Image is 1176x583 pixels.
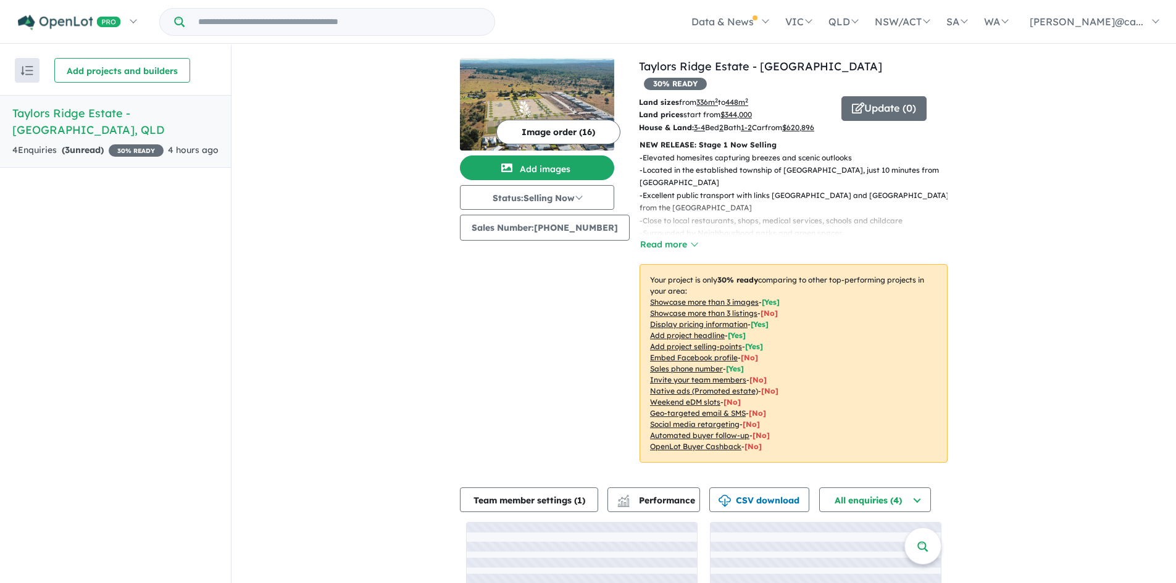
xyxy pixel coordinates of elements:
span: [No] [724,397,741,407]
button: Sales Number:[PHONE_NUMBER] [460,215,630,241]
p: Your project is only comparing to other top-performing projects in your area: - - - - - - - - - -... [640,264,948,463]
div: 4 Enquir ies [12,143,164,158]
span: 1 [577,495,582,506]
button: Image order (16) [496,120,620,144]
button: Update (0) [841,96,927,121]
span: [ No ] [749,375,767,384]
span: 30 % READY [109,144,164,157]
u: Social media retargeting [650,420,740,429]
b: Land sizes [639,97,679,107]
b: 30 % ready [717,275,758,284]
button: Add images [460,155,614,180]
u: 1-2 [741,123,752,132]
button: Team member settings (1) [460,487,598,512]
p: - Elevated homesites capturing breezes and scenic outlooks [640,152,957,164]
span: [No] [761,386,778,395]
img: Taylors Ridge Estate - Walloon [460,58,614,151]
u: Add project headline [650,331,725,340]
span: [ Yes ] [751,320,769,329]
span: [No] [743,420,760,429]
img: sort.svg [21,66,33,75]
sup: 2 [745,97,748,104]
button: Status:Selling Now [460,185,614,210]
span: 3 [65,144,70,155]
u: Invite your team members [650,375,746,384]
u: $ 344,000 [720,110,752,119]
u: Embed Facebook profile [650,353,738,362]
u: Showcase more than 3 listings [650,308,757,318]
span: [PERSON_NAME]@ca... [1030,15,1143,28]
span: [ No ] [741,353,758,362]
u: Weekend eDM slots [650,397,720,407]
img: bar-chart.svg [617,498,630,507]
span: [ Yes ] [745,342,763,351]
b: Land prices [639,110,683,119]
span: to [718,97,748,107]
button: All enquiries (4) [819,487,931,512]
span: 4 hours ago [168,144,219,155]
p: start from [639,109,832,121]
strong: ( unread) [62,144,104,155]
span: [ Yes ] [762,297,780,307]
u: OpenLot Buyer Cashback [650,442,741,451]
sup: 2 [715,97,718,104]
p: - Excellent public transport with links [GEOGRAPHIC_DATA] and [GEOGRAPHIC_DATA] from the [GEOGRAP... [640,189,957,215]
span: [ No ] [761,308,778,318]
button: Read more [640,238,698,252]
u: $ 620,896 [782,123,814,132]
u: Automated buyer follow-up [650,431,749,440]
u: Showcase more than 3 images [650,297,759,307]
p: Bed Bath Car from [639,122,832,134]
span: [No] [753,431,770,440]
h5: Taylors Ridge Estate - [GEOGRAPHIC_DATA] , QLD [12,105,219,138]
span: Performance [619,495,695,506]
p: - Located in the established township of [GEOGRAPHIC_DATA], just 10 minutes from [GEOGRAPHIC_DATA] [640,164,957,189]
a: Taylors Ridge Estate - [GEOGRAPHIC_DATA] [639,59,882,73]
span: [No] [744,442,762,451]
img: Openlot PRO Logo White [18,15,121,30]
button: CSV download [709,487,809,512]
button: Add projects and builders [54,58,190,83]
span: [ Yes ] [728,331,746,340]
u: 3-4 [694,123,705,132]
span: [ Yes ] [726,364,744,373]
u: Add project selling-points [650,342,742,351]
span: 30 % READY [644,78,707,90]
u: Native ads (Promoted estate) [650,386,758,395]
img: line-chart.svg [618,495,629,502]
p: - Close to local restaurants, shops, medical services, schools and childcare [640,215,957,227]
span: [No] [749,408,766,418]
b: House & Land: [639,123,694,132]
p: from [639,96,832,109]
u: Geo-targeted email & SMS [650,408,746,418]
u: 336 m [696,97,718,107]
u: 448 m [725,97,748,107]
u: Sales phone number [650,364,723,373]
u: Display pricing information [650,320,748,329]
u: 2 [719,123,724,132]
p: - Surrounded by Neighbourhood parks and green spaces [640,227,957,239]
p: NEW RELEASE: Stage 1 Now Selling [640,139,948,151]
button: Performance [607,487,700,512]
img: download icon [719,495,731,507]
input: Try estate name, suburb, builder or developer [187,9,492,35]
